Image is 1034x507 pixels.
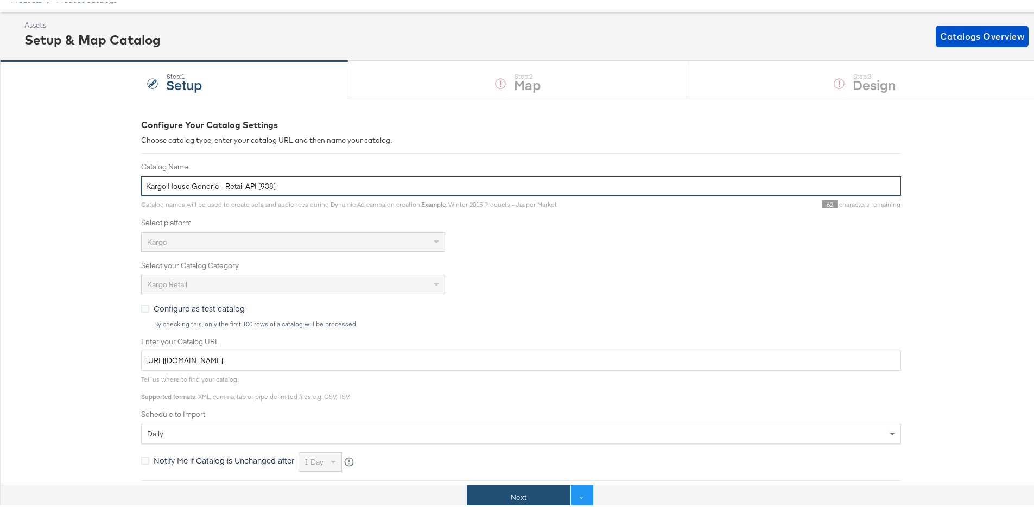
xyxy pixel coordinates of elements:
[154,318,901,326] div: By checking this, only the first 100 rows of a catalog will be processed.
[147,235,167,245] span: Kargo
[421,198,446,206] strong: Example
[557,198,901,207] div: characters remaining
[305,455,323,465] span: 1 day
[166,73,202,91] strong: Setup
[141,117,901,129] div: Configure Your Catalog Settings
[141,160,901,170] label: Catalog Name
[141,216,901,226] label: Select platform
[822,198,838,206] span: 62
[141,348,901,369] input: Enter Catalog URL, e.g. http://www.example.com/products.xml
[141,373,350,398] span: Tell us where to find your catalog. : XML, comma, tab or pipe delimited files e.g. CSV, TSV.
[940,27,1024,42] span: Catalogs Overview
[141,334,901,345] label: Enter your Catalog URL
[936,23,1029,45] button: Catalogs Overview
[141,258,901,269] label: Select your Catalog Category
[147,427,163,436] span: daily
[141,174,901,194] input: Name your catalog e.g. My Dynamic Product Catalog
[154,301,245,312] span: Configure as test catalog
[24,18,161,28] div: Assets
[141,133,901,143] div: Choose catalog type, enter your catalog URL and then name your catalog.
[147,277,187,287] span: Kargo Retail
[141,390,195,398] strong: Supported formats
[24,28,161,47] div: Setup & Map Catalog
[141,407,901,417] label: Schedule to Import
[154,453,294,464] span: Notify Me if Catalog is Unchanged after
[141,198,557,206] span: Catalog names will be used to create sets and audiences during Dynamic Ad campaign creation. : Wi...
[166,71,202,78] div: Step: 1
